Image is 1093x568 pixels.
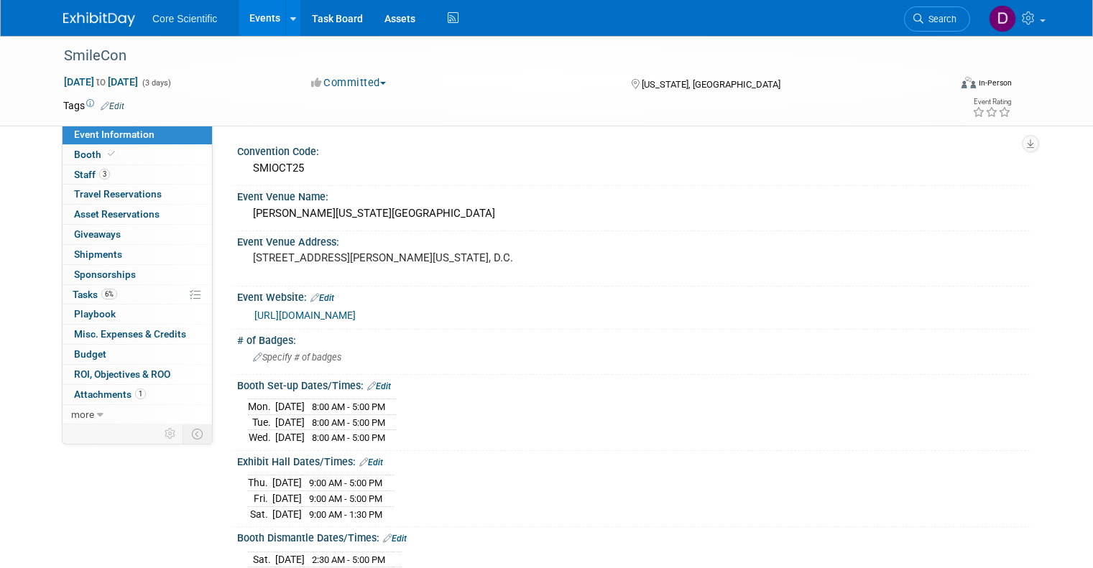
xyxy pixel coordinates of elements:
[59,43,931,69] div: SmileCon
[108,150,115,158] i: Booth reservation complete
[63,75,139,88] span: [DATE] [DATE]
[63,385,212,404] a: Attachments1
[63,285,212,304] a: Tasks6%
[248,430,275,445] td: Wed.
[972,98,1011,106] div: Event Rating
[74,169,110,180] span: Staff
[237,527,1030,546] div: Booth Dismantle Dates/Times:
[248,506,272,521] td: Sat.
[101,101,124,111] a: Edit
[74,248,122,260] span: Shipments
[312,401,385,412] span: 8:00 AM - 5:00 PM
[312,554,385,565] span: 2:30 AM - 5:00 PM
[253,352,341,363] span: Specify # of badges
[309,478,382,488] span: 9:00 AM - 5:00 PM
[71,409,94,420] span: more
[989,5,1016,32] img: Danielle Wiesemann
[63,245,212,264] a: Shipments
[183,424,213,443] td: Toggle Event Tabs
[74,208,160,220] span: Asset Reservations
[961,77,976,88] img: Format-Inperson.png
[158,424,183,443] td: Personalize Event Tab Strip
[272,475,302,491] td: [DATE]
[237,231,1030,249] div: Event Venue Address:
[367,381,391,391] a: Edit
[135,388,146,399] span: 1
[99,169,110,180] span: 3
[141,78,171,88] span: (3 days)
[275,551,305,567] td: [DATE]
[904,6,970,32] a: Search
[872,75,1012,96] div: Event Format
[237,375,1030,394] div: Booth Set-up Dates/Times:
[63,165,212,185] a: Staff3
[254,309,356,321] a: [URL][DOMAIN_NAME]
[63,325,212,344] a: Misc. Expenses & Credits
[359,457,383,467] a: Edit
[63,345,212,364] a: Budget
[63,365,212,384] a: ROI, Objectives & ROO
[63,185,212,204] a: Travel Reservations
[237,186,1030,204] div: Event Venue Name:
[73,289,117,300] span: Tasks
[248,399,275,415] td: Mon.
[383,534,407,544] a: Edit
[63,405,212,424] a: more
[63,12,135,27] img: ExhibitDay
[74,368,170,380] span: ROI, Objectives & ROO
[248,202,1019,225] div: [PERSON_NAME][US_STATE][GEOGRAPHIC_DATA]
[63,205,212,224] a: Asset Reservations
[275,399,305,415] td: [DATE]
[237,330,1030,348] div: # of Badges:
[253,251,552,264] pre: [STREET_ADDRESS][PERSON_NAME][US_STATE], D.C.
[309,493,382,504] span: 9:00 AM - 5:00 PM
[312,432,385,443] span: 8:00 AM - 5:00 PM
[248,475,272,491] td: Thu.
[74,129,155,140] span: Event Information
[63,125,212,144] a: Event Information
[237,451,1030,470] div: Exhibit Hall Dates/Times:
[63,265,212,284] a: Sponsorships
[74,328,186,340] span: Misc. Expenses & Credits
[310,293,334,303] a: Edit
[248,491,272,507] td: Fri.
[237,141,1030,159] div: Convention Code:
[248,157,1019,180] div: SMIOCT25
[63,145,212,164] a: Booth
[248,414,275,430] td: Tue.
[309,509,382,520] span: 9:00 AM - 1:30 PM
[74,149,118,160] span: Booth
[74,188,162,200] span: Travel Reservations
[642,79,780,90] span: [US_STATE], [GEOGRAPHIC_DATA]
[63,98,124,113] td: Tags
[74,269,136,280] span: Sponsorships
[74,228,121,240] span: Giveaways
[74,308,116,320] span: Playbook
[275,414,305,430] td: [DATE]
[237,287,1030,305] div: Event Website:
[272,491,302,507] td: [DATE]
[94,76,108,88] span: to
[63,225,212,244] a: Giveaways
[74,388,146,400] span: Attachments
[312,417,385,428] span: 8:00 AM - 5:00 PM
[272,506,302,521] td: [DATE]
[101,289,117,299] span: 6%
[74,348,106,360] span: Budget
[978,78,1012,88] div: In-Person
[306,75,392,90] button: Committed
[923,14,956,24] span: Search
[152,13,217,24] span: Core Scientific
[248,551,275,567] td: Sat.
[63,304,212,324] a: Playbook
[275,430,305,445] td: [DATE]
